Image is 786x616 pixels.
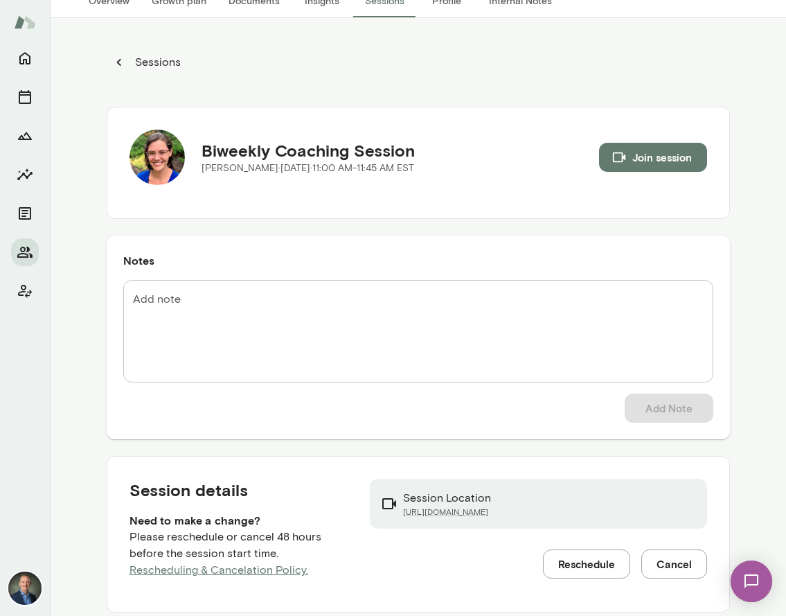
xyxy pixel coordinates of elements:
[129,563,308,577] a: Rescheduling & Cancelation Policy.
[11,44,39,72] button: Home
[14,9,36,35] img: Mento
[129,529,348,579] p: Please reschedule or cancel 48 hours before the session start time.
[11,200,39,227] button: Documents
[11,238,39,266] button: Members
[641,549,707,579] button: Cancel
[132,54,181,71] p: Sessions
[123,252,713,269] h6: Notes
[403,507,491,518] a: [URL][DOMAIN_NAME]
[403,490,491,507] p: Session Location
[11,83,39,111] button: Sessions
[202,161,415,175] p: [PERSON_NAME] · [DATE] · 11:00 AM-11:45 AM EST
[543,549,630,579] button: Reschedule
[599,143,707,172] button: Join session
[129,130,185,185] img: Annie McKenna
[11,161,39,188] button: Insights
[8,572,42,605] img: Michael Alden
[202,139,415,161] h5: Biweekly Coaching Session
[129,479,348,501] h5: Session details
[107,49,188,76] button: Sessions
[11,277,39,305] button: Client app
[129,512,348,529] h6: Need to make a change?
[11,122,39,150] button: Growth Plan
